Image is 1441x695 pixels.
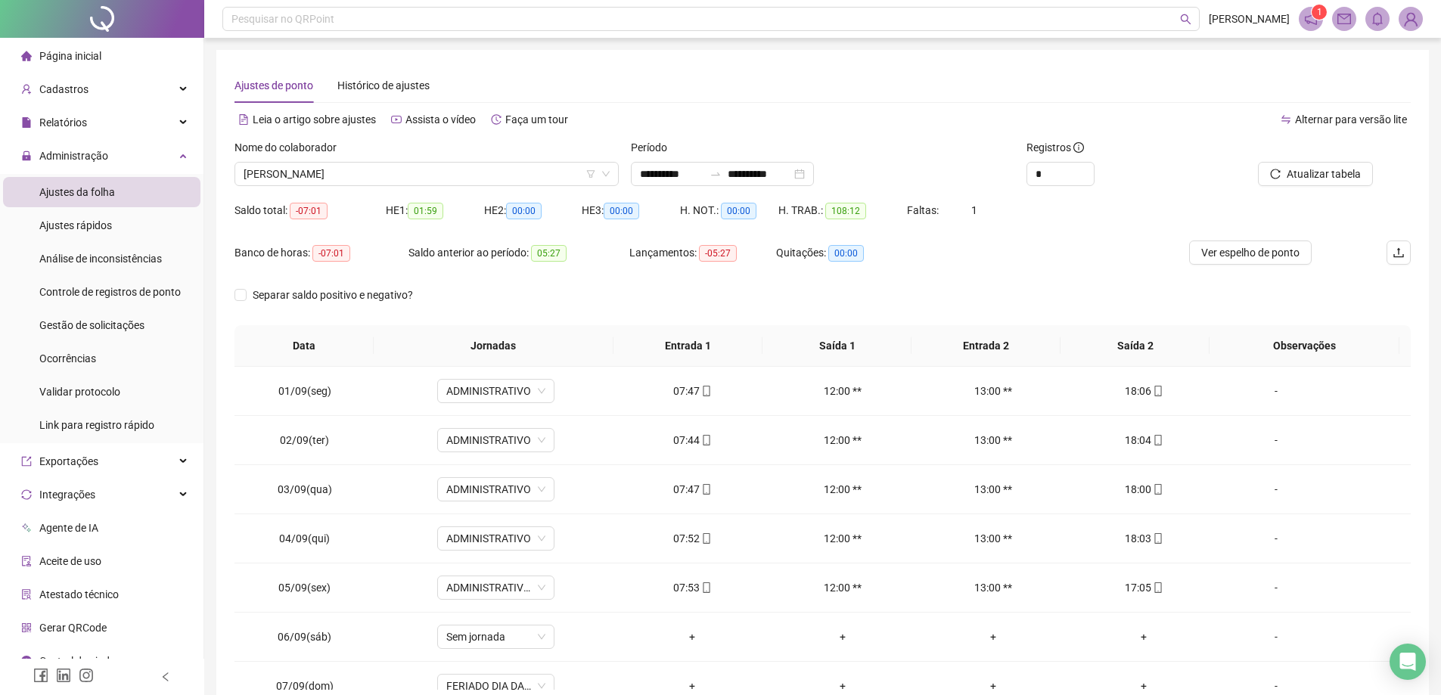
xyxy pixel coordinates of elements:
div: 18:03 [1081,530,1207,547]
span: 00:00 [828,245,864,262]
div: Open Intercom Messenger [1390,644,1426,680]
div: Saldo anterior ao período: [408,244,629,262]
div: HE 1: [386,202,484,219]
img: 80778 [1399,8,1422,30]
div: + [1081,628,1207,645]
span: Controle de registros de ponto [39,286,181,298]
span: Relatórios [39,116,87,129]
span: linkedin [56,668,71,683]
span: home [21,51,32,61]
span: 01:59 [408,203,443,219]
span: reload [1270,169,1281,179]
div: 07:47 [629,383,756,399]
span: 108:12 [825,203,866,219]
span: 00:00 [506,203,542,219]
div: HE 3: [582,202,680,219]
span: user-add [21,84,32,95]
div: 07:47 [629,481,756,498]
th: Saída 2 [1061,325,1210,367]
span: ADMINISTRATIVO [446,429,545,451]
span: youtube [391,114,402,125]
span: mobile [1151,582,1163,593]
span: Central de ajuda [39,655,116,667]
span: Aceite de uso [39,555,101,567]
span: ADMINISTRATIVO [446,527,545,550]
button: Atualizar tabela [1258,162,1373,186]
span: 1 [1317,7,1322,17]
div: Saldo total: [234,202,386,219]
span: Página inicial [39,50,101,62]
th: Saída 1 [762,325,911,367]
div: + [930,678,1057,694]
div: - [1231,432,1321,448]
div: - [1231,628,1321,645]
div: Lançamentos: [629,244,776,262]
th: Jornadas [374,325,613,367]
span: Histórico de ajustes [337,79,430,92]
span: Faça um tour [505,113,568,126]
div: - [1231,579,1321,596]
span: 07/09(dom) [276,680,334,692]
span: left [160,672,171,682]
div: + [629,678,756,694]
span: info-circle [21,656,32,666]
span: mail [1337,12,1351,26]
span: file-text [238,114,249,125]
span: Faltas: [907,204,941,216]
span: Administração [39,150,108,162]
div: + [1081,678,1207,694]
span: JESSICA APARECIDA DE OLIVEIRA [244,163,610,185]
span: Gerar QRCode [39,622,107,634]
span: 06/09(sáb) [278,631,331,643]
span: 02/09(ter) [280,434,329,446]
span: -07:01 [290,203,328,219]
span: swap [1281,114,1291,125]
div: 18:00 [1081,481,1207,498]
span: Agente de IA [39,522,98,534]
th: Data [234,325,374,367]
span: history [491,114,502,125]
button: Ver espelho de ponto [1189,240,1312,265]
span: mobile [700,386,712,396]
div: + [780,678,906,694]
span: export [21,456,32,467]
span: ADMINISTRATIVO [446,478,545,501]
span: Exportações [39,455,98,467]
span: facebook [33,668,48,683]
span: Observações [1222,337,1387,354]
span: ADMINISTRATIVO [446,380,545,402]
span: Ajustes da folha [39,186,115,198]
span: instagram [79,668,94,683]
div: Quitações: [776,244,923,262]
span: qrcode [21,622,32,633]
span: Cadastros [39,83,89,95]
div: 18:06 [1081,383,1207,399]
div: - [1231,530,1321,547]
span: info-circle [1073,142,1084,153]
span: notification [1304,12,1318,26]
div: 07:52 [629,530,756,547]
span: search [1180,14,1191,25]
div: HE 2: [484,202,582,219]
span: solution [21,589,32,600]
span: Separar saldo positivo e negativo? [247,287,419,303]
span: mobile [1151,435,1163,445]
span: Registros [1026,139,1084,156]
th: Observações [1210,325,1399,367]
span: Atualizar tabela [1287,166,1361,182]
div: H. TRAB.: [778,202,907,219]
span: Leia o artigo sobre ajustes [253,113,376,126]
span: Ajustes rápidos [39,219,112,231]
span: Análise de inconsistências [39,253,162,265]
span: mobile [1151,484,1163,495]
div: + [930,628,1057,645]
span: upload [1393,247,1405,259]
div: + [780,628,906,645]
span: audit [21,556,32,566]
span: mobile [700,582,712,593]
span: swap-right [710,168,722,180]
div: 17:05 [1081,579,1207,596]
div: - [1231,481,1321,498]
span: -05:27 [699,245,737,262]
span: lock [21,150,32,161]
